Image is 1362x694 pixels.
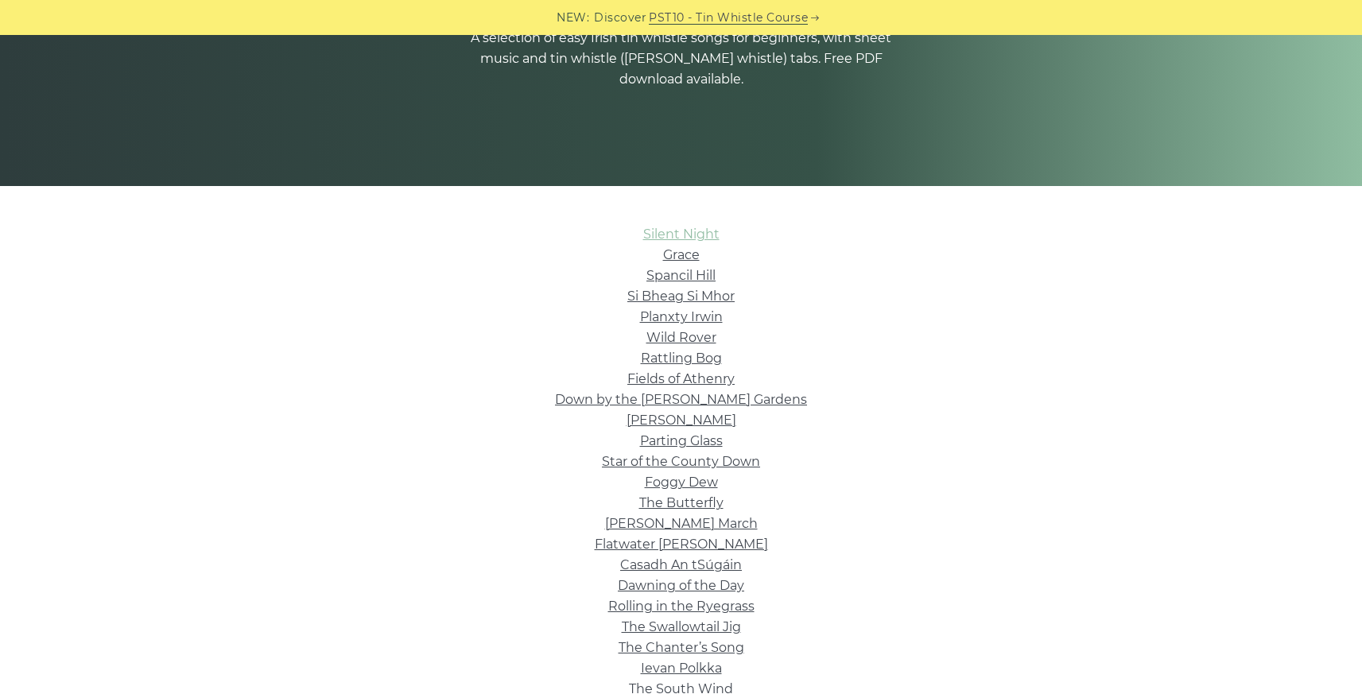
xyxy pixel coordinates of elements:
[639,495,724,510] a: The Butterfly
[605,516,758,531] a: [PERSON_NAME] March
[627,413,736,428] a: [PERSON_NAME]
[608,599,755,614] a: Rolling in the Ryegrass
[622,619,741,634] a: The Swallowtail Jig
[645,475,718,490] a: Foggy Dew
[640,433,723,448] a: Parting Glass
[643,227,720,242] a: Silent Night
[595,537,768,552] a: Flatwater [PERSON_NAME]
[618,578,744,593] a: Dawning of the Day
[619,640,744,655] a: The Chanter’s Song
[594,9,646,27] span: Discover
[646,268,716,283] a: Spancil Hill
[602,454,760,469] a: Star of the County Down
[627,289,735,304] a: Si­ Bheag Si­ Mhor
[663,247,700,262] a: Grace
[640,309,723,324] a: Planxty Irwin
[649,9,808,27] a: PST10 - Tin Whistle Course
[646,330,716,345] a: Wild Rover
[555,392,807,407] a: Down by the [PERSON_NAME] Gardens
[620,557,742,572] a: Casadh An tSúgáin
[627,371,735,386] a: Fields of Athenry
[641,661,722,676] a: Ievan Polkka
[467,28,896,90] p: A selection of easy Irish tin whistle songs for beginners, with sheet music and tin whistle ([PER...
[641,351,722,366] a: Rattling Bog
[557,9,589,27] span: NEW:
